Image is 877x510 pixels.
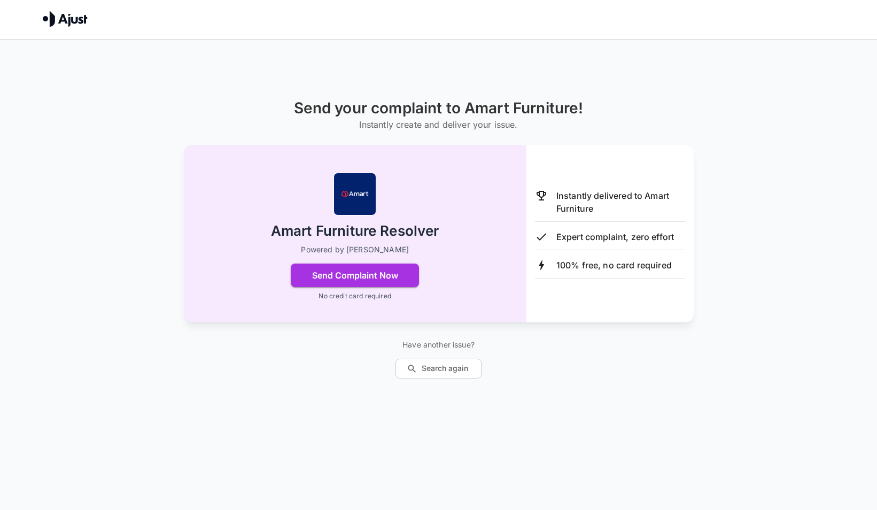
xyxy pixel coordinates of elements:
[395,339,482,350] p: Have another issue?
[395,359,482,378] button: Search again
[291,264,419,287] button: Send Complaint Now
[43,11,88,27] img: Ajust
[271,222,439,241] h2: Amart Furniture Resolver
[294,99,584,117] h1: Send your complaint to Amart Furniture!
[301,244,409,255] p: Powered by [PERSON_NAME]
[319,291,391,301] p: No credit card required
[556,189,685,215] p: Instantly delivered to Amart Furniture
[556,259,672,272] p: 100% free, no card required
[556,230,674,243] p: Expert complaint, zero effort
[294,117,584,132] h6: Instantly create and deliver your issue.
[333,173,376,215] img: Amart Furniture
